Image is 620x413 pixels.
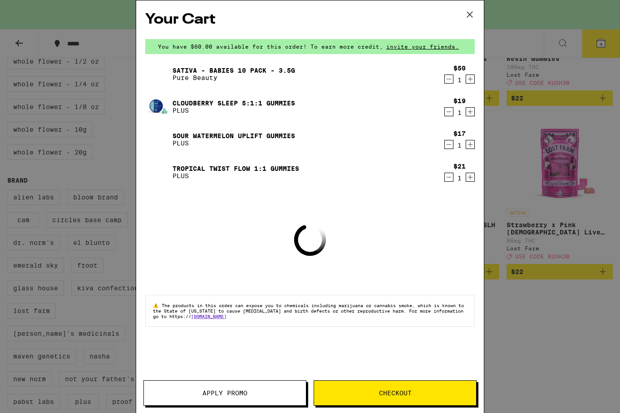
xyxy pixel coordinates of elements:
a: [DOMAIN_NAME] [191,313,226,319]
p: PLUS [172,107,295,114]
button: Increment [466,173,475,182]
div: 1 [453,109,466,116]
span: invite your friends. [383,44,462,50]
a: Cloudberry SLEEP 5:1:1 Gummies [172,100,295,107]
div: $19 [453,97,466,104]
button: Increment [466,140,475,149]
div: $50 [453,65,466,72]
p: PLUS [172,139,295,147]
span: The products in this order can expose you to chemicals including marijuana or cannabis smoke, whi... [153,303,464,319]
button: Decrement [444,107,453,116]
button: Increment [466,75,475,84]
button: Checkout [314,380,477,406]
img: Sativa - Babies 10 Pack - 3.5g [145,61,171,87]
p: PLUS [172,172,299,179]
div: $21 [453,163,466,170]
h2: Your Cart [145,10,475,30]
img: Sour Watermelon UPLIFT Gummies [145,127,171,152]
img: Tropical Twist FLOW 1:1 Gummies [145,159,171,185]
button: Decrement [444,75,453,84]
div: 1 [453,174,466,182]
a: Sativa - Babies 10 Pack - 3.5g [172,67,295,74]
p: Pure Beauty [172,74,295,81]
button: Apply Promo [143,380,306,406]
div: $17 [453,130,466,137]
div: You have $60.00 available for this order! To earn more credit,invite your friends. [145,39,475,54]
button: Decrement [444,140,453,149]
button: Increment [466,107,475,116]
span: Apply Promo [202,390,247,396]
a: Tropical Twist FLOW 1:1 Gummies [172,165,299,172]
span: ⚠️ [153,303,162,308]
span: You have $60.00 available for this order! To earn more credit, [158,44,383,50]
span: Checkout [379,390,412,396]
a: Sour Watermelon UPLIFT Gummies [172,132,295,139]
img: Cloudberry SLEEP 5:1:1 Gummies [145,94,171,119]
div: 1 [453,142,466,149]
button: Decrement [444,173,453,182]
div: 1 [453,76,466,84]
